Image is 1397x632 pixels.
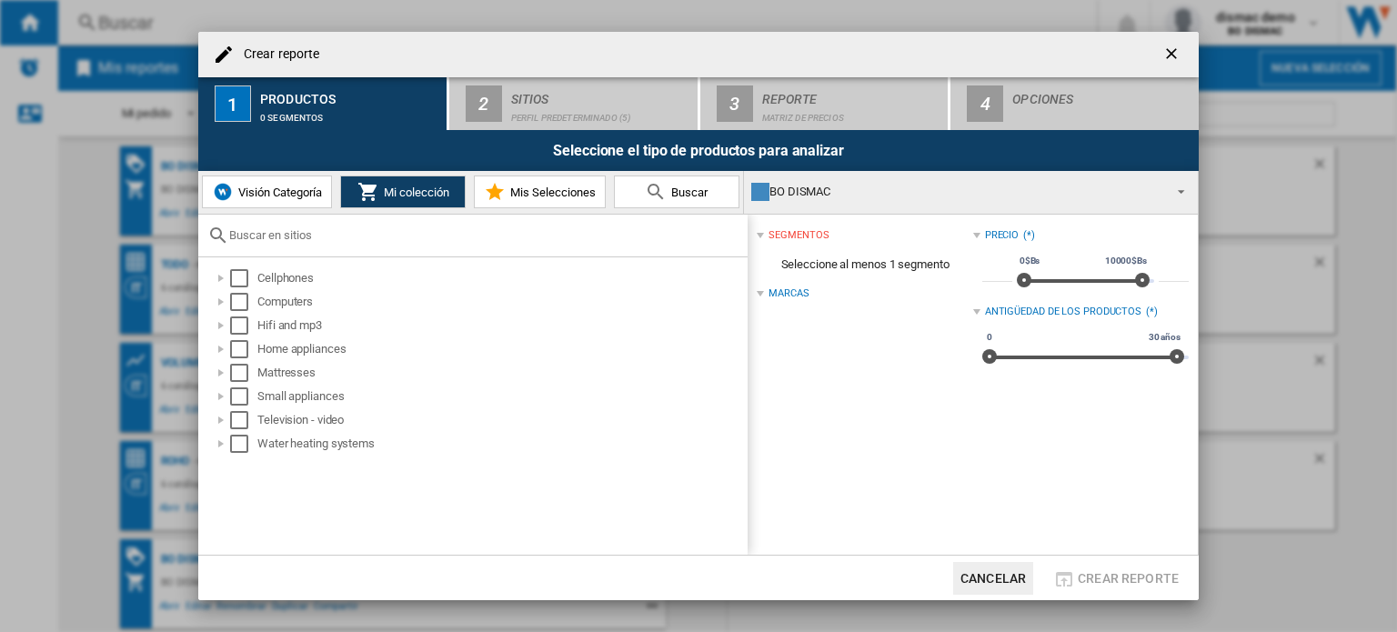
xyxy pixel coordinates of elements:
[230,435,257,453] md-checkbox: Select
[1048,562,1184,595] button: Crear reporte
[1162,45,1184,66] ng-md-icon: getI18NText('BUTTONS.CLOSE_DIALOG')
[230,269,257,287] md-checkbox: Select
[215,85,251,122] div: 1
[257,293,745,311] div: Computers
[614,176,739,208] button: Buscar
[474,176,606,208] button: Mis Selecciones
[260,85,439,104] div: Productos
[257,316,745,335] div: Hifi and mp3
[762,104,941,123] div: Matriz de precios
[230,387,257,406] md-checkbox: Select
[257,435,745,453] div: Water heating systems
[1017,254,1043,268] span: 0$Bs
[198,77,448,130] button: 1 Productos 0 segmentos
[985,305,1141,319] div: Antigüedad de los productos
[230,340,257,358] md-checkbox: Select
[967,85,1003,122] div: 4
[340,176,466,208] button: Mi colección
[379,186,449,199] span: Mi colección
[257,411,745,429] div: Television - video
[1012,85,1191,104] div: Opciones
[466,85,502,122] div: 2
[234,186,322,199] span: Visión Categoría
[198,130,1199,171] div: Seleccione el tipo de productos para analizar
[230,293,257,311] md-checkbox: Select
[762,85,941,104] div: Reporte
[1078,571,1179,586] span: Crear reporte
[757,247,972,282] span: Seleccione al menos 1 segmento
[260,104,439,123] div: 0 segmentos
[257,387,745,406] div: Small appliances
[212,181,234,203] img: wiser-icon-blue.png
[984,330,995,345] span: 0
[511,104,690,123] div: Perfil predeterminado (5)
[257,269,745,287] div: Cellphones
[229,228,739,242] input: Buscar en sitios
[257,340,745,358] div: Home appliances
[667,186,708,199] span: Buscar
[511,85,690,104] div: Sitios
[769,228,829,243] div: segmentos
[953,562,1033,595] button: Cancelar
[230,316,257,335] md-checkbox: Select
[1146,330,1183,345] span: 30 años
[985,228,1019,243] div: Precio
[235,45,319,64] h4: Crear reporte
[1102,254,1150,268] span: 10000$Bs
[769,286,809,301] div: Marcas
[257,364,745,382] div: Mattresses
[1155,36,1191,73] button: getI18NText('BUTTONS.CLOSE_DIALOG')
[751,179,1161,205] div: BO DISMAC
[700,77,950,130] button: 3 Reporte Matriz de precios
[230,364,257,382] md-checkbox: Select
[717,85,753,122] div: 3
[506,186,596,199] span: Mis Selecciones
[449,77,699,130] button: 2 Sitios Perfil predeterminado (5)
[202,176,332,208] button: Visión Categoría
[950,77,1199,130] button: 4 Opciones
[230,411,257,429] md-checkbox: Select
